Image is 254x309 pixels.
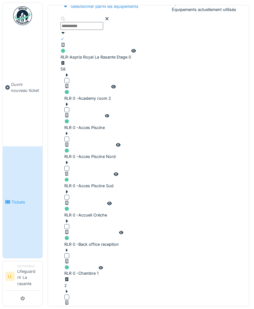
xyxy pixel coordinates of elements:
div: RLR 0 -Chambre 1 [64,258,98,277]
div: 58 [61,66,68,72]
li: LL [5,272,15,281]
div: RLR 0 -Back office reception [64,229,119,247]
img: Badge_color-CXgf-gQk.svg [13,6,32,25]
a: Ouvrir nouveau ticket [3,29,42,146]
div: RLR 0 -Academy room 2 [64,83,111,101]
div: RLR-Aspria Royal La Rasante Etage 0 [61,42,131,60]
a: Tickets [3,146,42,258]
li: Lifeguard rlr La rasante [17,264,40,289]
div: RLR 0 -Accueil Créche [64,200,107,218]
span: Ouvrir nouveau ticket [11,81,40,93]
div: RLR 0 -Acces Piscine [64,112,105,131]
div: Demandeur [17,264,40,268]
div: RLR 0 -Acces Piscine Sud [64,171,114,189]
div: 2 [64,283,72,289]
div: RLR 0 -Acces Piscine Nord [64,142,116,160]
span: Tickets [12,199,40,205]
div: Équipements actuellement utilisés [172,1,236,13]
a: LL DemandeurLifeguard rlr La rasante [5,264,40,291]
div: Sélectionner parmi les équipements [61,2,141,11]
